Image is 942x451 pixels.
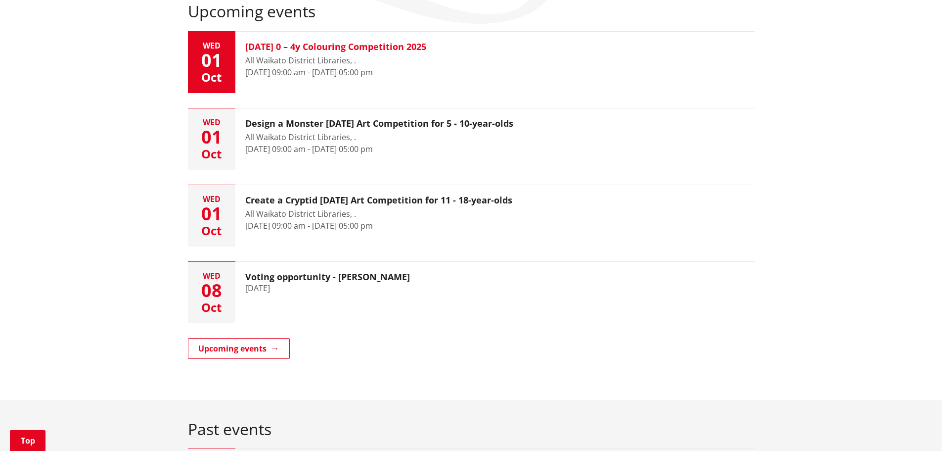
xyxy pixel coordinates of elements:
[245,118,513,129] h3: Design a Monster [DATE] Art Competition for 5 - 10-year-olds
[245,131,513,143] div: All Waikato District Libraries, .
[188,205,235,223] div: 01
[188,2,755,21] h2: Upcoming events
[188,108,755,170] a: Wed 01 Oct Design a Monster [DATE] Art Competition for 5 - 10-year-olds All Waikato District Libr...
[245,220,373,231] time: [DATE] 09:00 am - [DATE] 05:00 pm
[245,283,270,294] time: [DATE]
[10,430,45,451] a: Top
[188,118,235,126] div: Wed
[897,409,932,445] iframe: Messenger Launcher
[245,144,373,154] time: [DATE] 09:00 am - [DATE] 05:00 pm
[188,71,235,83] div: Oct
[188,301,235,313] div: Oct
[188,148,235,160] div: Oct
[188,32,755,93] a: Wed 01 Oct [DATE] 0 – 4y Colouring Competition 2025 All Waikato District Libraries, . [DATE] 09:0...
[188,185,755,247] a: Wed 01 Oct Create a Cryptid [DATE] Art Competition for 11 - 18-year-olds All Waikato District Lib...
[188,51,235,69] div: 01
[245,67,373,78] time: [DATE] 09:00 am - [DATE] 05:00 pm
[188,42,235,50] div: Wed
[188,420,755,439] h2: Past events
[245,208,512,220] div: All Waikato District Libraries, .
[245,54,426,66] div: All Waikato District Libraries, .
[245,42,426,52] h3: [DATE] 0 – 4y Colouring Competition 2025
[188,338,290,359] a: Upcoming events
[188,128,235,146] div: 01
[188,262,755,323] a: Wed 08 Oct Voting opportunity - [PERSON_NAME] [DATE]
[188,282,235,300] div: 08
[188,195,235,203] div: Wed
[245,195,512,206] h3: Create a Cryptid [DATE] Art Competition for 11 - 18-year-olds
[188,272,235,280] div: Wed
[245,272,410,283] h3: Voting opportunity - [PERSON_NAME]
[188,225,235,237] div: Oct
